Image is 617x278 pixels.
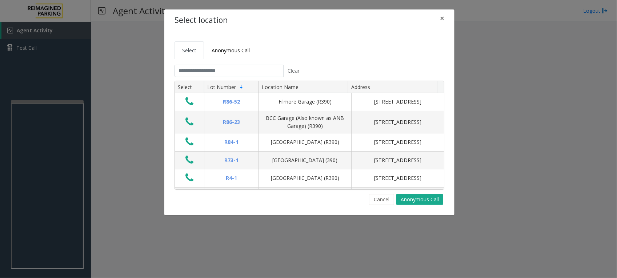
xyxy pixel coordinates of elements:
[239,84,244,90] span: Sortable
[207,84,236,90] span: Lot Number
[209,156,254,164] div: R73-1
[212,47,250,54] span: Anonymous Call
[351,84,370,90] span: Address
[263,138,347,146] div: [GEOGRAPHIC_DATA] (R390)
[175,15,228,26] h4: Select location
[356,174,440,182] div: [STREET_ADDRESS]
[263,98,347,106] div: Filmore Garage (R390)
[175,81,444,189] div: Data table
[263,156,347,164] div: [GEOGRAPHIC_DATA] (390)
[175,41,444,59] ul: Tabs
[356,156,440,164] div: [STREET_ADDRESS]
[263,114,347,130] div: BCC Garage (Also known as ANB Garage) (R390)
[262,84,299,90] span: Location Name
[209,98,254,106] div: R86-52
[263,174,347,182] div: [GEOGRAPHIC_DATA] (R390)
[284,65,304,77] button: Clear
[396,194,443,205] button: Anonymous Call
[440,13,444,23] span: ×
[182,47,196,54] span: Select
[435,9,449,27] button: Close
[209,174,254,182] div: R4-1
[356,118,440,126] div: [STREET_ADDRESS]
[175,81,204,93] th: Select
[209,118,254,126] div: R86-23
[209,138,254,146] div: R84-1
[356,138,440,146] div: [STREET_ADDRESS]
[369,194,394,205] button: Cancel
[356,98,440,106] div: [STREET_ADDRESS]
